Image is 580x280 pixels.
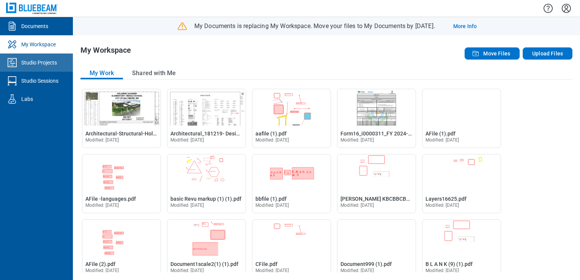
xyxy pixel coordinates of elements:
span: Modified: [DATE] [340,203,374,208]
svg: Studio Sessions [6,75,18,87]
img: Architectural_181219- Design Review Repaired (1).pdf [167,89,246,126]
div: Open CFile.pdf in Editor [252,219,331,278]
span: bbfile (1).pdf [255,196,287,202]
span: CFile.pdf [255,261,277,267]
button: My Work [80,67,123,79]
button: Shared with Me [123,67,185,79]
span: Modified: [DATE] [255,268,289,273]
span: Modified: [DATE] [170,203,204,208]
button: Settings [560,2,572,15]
img: AFile (1).pdf [422,89,501,126]
span: Modified: [DATE] [255,137,289,143]
div: Documents [21,22,48,30]
img: B L A N K (9) (1).pdf [422,220,501,256]
div: My Workspace [21,41,56,48]
img: Architectural-Structural-Holabird-Bid-Set-Drawings.pdf [82,89,161,126]
span: Move Files [483,50,510,57]
span: Modified: [DATE] [255,203,289,208]
button: Move Files [465,47,520,60]
a: More Info [453,22,477,30]
span: Form16_i0000311_FY 2024-25.pdf [340,131,424,137]
svg: Labs [6,93,18,105]
span: Document1scale2(1) (1).pdf [170,261,238,267]
h1: My Workspace [80,46,131,58]
div: Open Architectural-Structural-Holabird-Bid-Set-Drawings.pdf in Editor [82,89,161,148]
img: AFile (2).pdf [82,220,161,256]
span: Architectural-Structural-Holabird-Bid-Set-Drawings.pdf [85,131,219,137]
span: Modified: [DATE] [85,203,119,208]
img: Bluebeam, Inc. [6,3,58,14]
span: Modified: [DATE] [426,203,459,208]
img: CFile.pdf [252,220,331,256]
span: Document999 (1).pdf [340,261,392,267]
div: Open aafile (1).pdf in Editor [252,89,331,148]
img: Form16_i0000311_FY 2024-25.pdf [337,89,416,126]
span: Modified: [DATE] [340,137,374,143]
img: Layers16625.pdf [422,154,501,191]
span: AFile (1).pdf [426,131,455,137]
img: basic Revu markup (1) (1).pdf [167,154,246,191]
span: Modified: [DATE] [85,268,119,273]
span: aafile (1).pdf [255,131,287,137]
div: Open AFile -languages.pdf in Editor [82,154,161,213]
img: aafile (1).pdf [252,89,331,126]
div: Open AFile (2).pdf in Editor [82,219,161,278]
span: Modified: [DATE] [426,268,459,273]
div: Studio Projects [21,59,57,66]
div: Labs [21,95,33,103]
span: Architectural_181219- Design Review Repaired (1).pdf [170,131,301,137]
div: Open Document999 (1).pdf in Editor [337,219,416,278]
span: Modified: [DATE] [340,268,374,273]
span: Modified: [DATE] [85,137,119,143]
div: Open B L A N K (9) (1).pdf in Editor [422,219,501,278]
p: My Documents is replacing My Workspace. Move your files to My Documents by [DATE]. [194,22,435,30]
img: Document999 (1).pdf [337,220,416,256]
svg: My Workspace [6,38,18,50]
button: Upload Files [523,47,572,60]
svg: Studio Projects [6,57,18,69]
div: Open AFile (1).pdf in Editor [422,89,501,148]
img: B L A N KBCBBCBDHDJDNDBDBDBdjddbdbdASDDDFE.pdf [337,154,416,191]
img: Document1scale2(1) (1).pdf [167,220,246,256]
span: basic Revu markup (1) (1).pdf [170,196,241,202]
span: [PERSON_NAME] KBCBBCBDHDJDNDBDBDBdjddbdbdASDDDFE.pdf [340,196,503,202]
span: Modified: [DATE] [170,137,204,143]
span: AFile (2).pdf [85,261,115,267]
div: Open Architectural_181219- Design Review Repaired (1).pdf in Editor [167,89,246,148]
div: Open basic Revu markup (1) (1).pdf in Editor [167,154,246,213]
span: B L A N K (9) (1).pdf [426,261,473,267]
svg: Documents [6,20,18,32]
span: Modified: [DATE] [170,268,204,273]
img: AFile -languages.pdf [82,154,161,191]
div: Open Layers16625.pdf in Editor [422,154,501,213]
div: Open B L A N KBCBBCBDHDJDNDBDBDBdjddbdbdASDDDFE.pdf in Editor [337,154,416,213]
img: bbfile (1).pdf [252,154,331,191]
span: Modified: [DATE] [426,137,459,143]
div: Open Document1scale2(1) (1).pdf in Editor [167,219,246,278]
span: Layers16625.pdf [426,196,467,202]
div: Open bbfile (1).pdf in Editor [252,154,331,213]
div: Studio Sessions [21,77,58,85]
div: Open Form16_i0000311_FY 2024-25.pdf in Editor [337,89,416,148]
span: AFile -languages.pdf [85,196,136,202]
